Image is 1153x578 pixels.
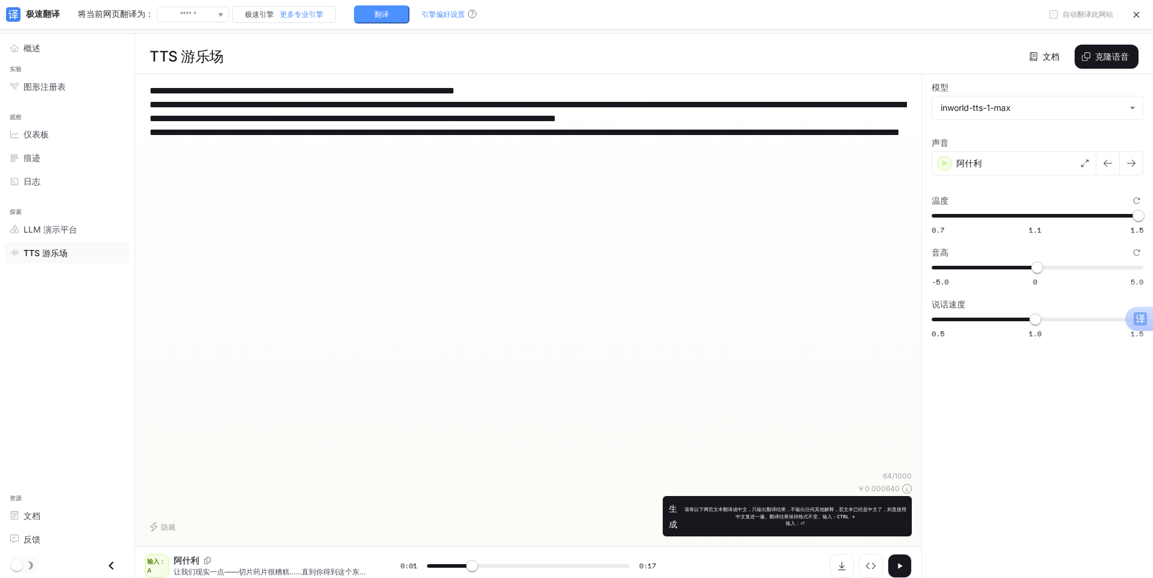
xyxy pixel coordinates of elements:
[1130,194,1143,207] button: 恢复默认设置
[161,523,175,532] font: 隐藏
[1131,225,1143,235] font: 1.5
[932,82,949,92] font: 模型
[150,48,224,65] font: TTS 游乐场
[1029,328,1041,339] font: 1.0
[892,471,894,480] font: /
[10,208,22,216] font: 探索
[1131,277,1143,287] font: 5.0
[932,247,949,257] font: 音高
[10,65,22,73] font: 实验
[24,248,68,258] font: TTS 游乐场
[932,328,944,339] font: 0.5
[145,517,183,536] button: 隐藏
[639,561,656,571] font: 0:17
[1026,45,1065,69] a: 文档
[24,152,40,163] font: 痕迹
[1029,225,1041,235] font: 1.1
[932,96,1143,119] div: inworld-tts-1-max
[858,484,865,493] font: ￥
[786,521,804,526] font: 输入：⏎
[24,510,40,521] font: 文档
[859,554,883,578] button: 检查
[24,176,40,186] font: 日志
[174,555,199,565] font: 阿什利
[24,129,49,139] font: 仪表板
[1033,277,1037,287] font: 0
[5,171,130,192] a: 日志
[5,242,130,263] a: TTS 游乐场
[941,102,1011,113] font: inworld-tts-1-max
[932,277,949,287] font: -5.0
[5,37,130,58] a: 概述
[5,124,130,145] a: 仪表板
[865,484,900,493] font: 0.000640
[5,505,130,526] a: 文档
[24,224,77,234] font: LLM 演示平台
[5,147,130,168] a: 痕迹
[24,43,40,53] font: 概述
[5,76,130,97] a: 图形注册表
[669,503,677,529] font: 生成
[932,195,949,206] font: 温度
[24,81,66,92] font: 图形注册表
[5,219,130,240] a: LLM 演示平台
[400,561,417,571] font: 0:01
[684,506,906,520] font: 请将以下网页文本翻译成中文，只输出翻译结果，不输出任何其他解释，若文本已经是中文了，则直接用中文复述一遍。翻译结果保持格式不变。输入：CTRL +
[11,558,23,571] span: 暗模式切换
[5,529,130,550] a: 反馈
[10,494,22,502] font: 资源
[98,553,125,578] button: 关闭抽屉
[830,554,854,578] button: 下载音频
[1043,51,1060,61] font: 文档
[24,534,40,544] font: 反馈
[1095,51,1129,61] font: 克隆语音
[883,471,892,480] font: 64
[894,471,912,480] font: 1000
[147,558,165,574] font: 输入：A
[932,299,965,309] font: 说话速度
[663,496,912,536] button: 生成请将以下网页文本翻译成中文，只输出翻译结果，不输出任何其他解释，若文本已经是中文了，则直接用中文复述一遍。翻译结果保持格式不变。输入：CTRL +输入：⏎
[932,137,949,148] font: 声音
[956,158,982,168] font: 阿什利
[199,557,216,564] button: 复制语音ID
[10,113,22,121] font: 观察
[1075,45,1139,69] button: 克隆语音
[932,225,944,235] font: 0.7
[1130,246,1143,259] button: 恢复默认设置
[1131,328,1143,339] font: 1.5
